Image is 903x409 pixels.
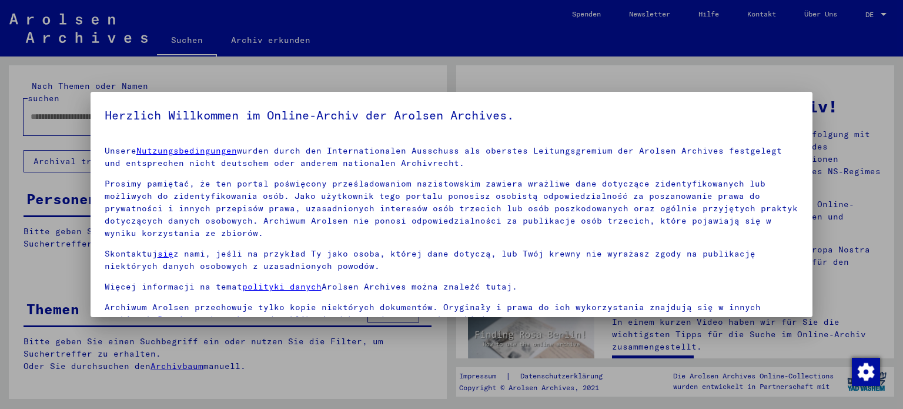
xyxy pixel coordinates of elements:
font: Więcej informacji na temat [105,281,242,292]
h5: Herzlich Willkommen im Online-Archiv der Arolsen Archives. [105,106,799,125]
div: Zmiana zgody [851,357,879,385]
font: z nami, jeśli na przykład Ty jako osoba, której dane dotyczą, lub Twój krewny nie wyrażasz zgody ... [105,248,755,271]
p: Unsere wurden durch den Internationalen Ausschuss als oberstes Leitungsgremium der Arolsen Archiv... [105,145,799,169]
a: Nutzungsbedingungen [136,145,237,156]
font: Prosimy pamiętać, że ten portal poświęcony prześladowaniom nazistowskim zawiera wrażliwe dane dot... [105,178,798,238]
font: przed publikacją dokumentów z naszych archiwów. [248,314,496,325]
a: polityki danych [242,281,322,292]
a: się [158,248,173,259]
a: Prosimy o kontakt [158,314,248,325]
font: Skontaktuj [105,248,158,259]
font: Arolsen Archives można znaleźć tutaj. [322,281,517,292]
img: Zmiana zgody [852,358,880,386]
font: Archiwum Arolsen przechowuje tylko kopie niektórych dokumentów. Oryginały i prawa do ich wykorzys... [105,302,761,325]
